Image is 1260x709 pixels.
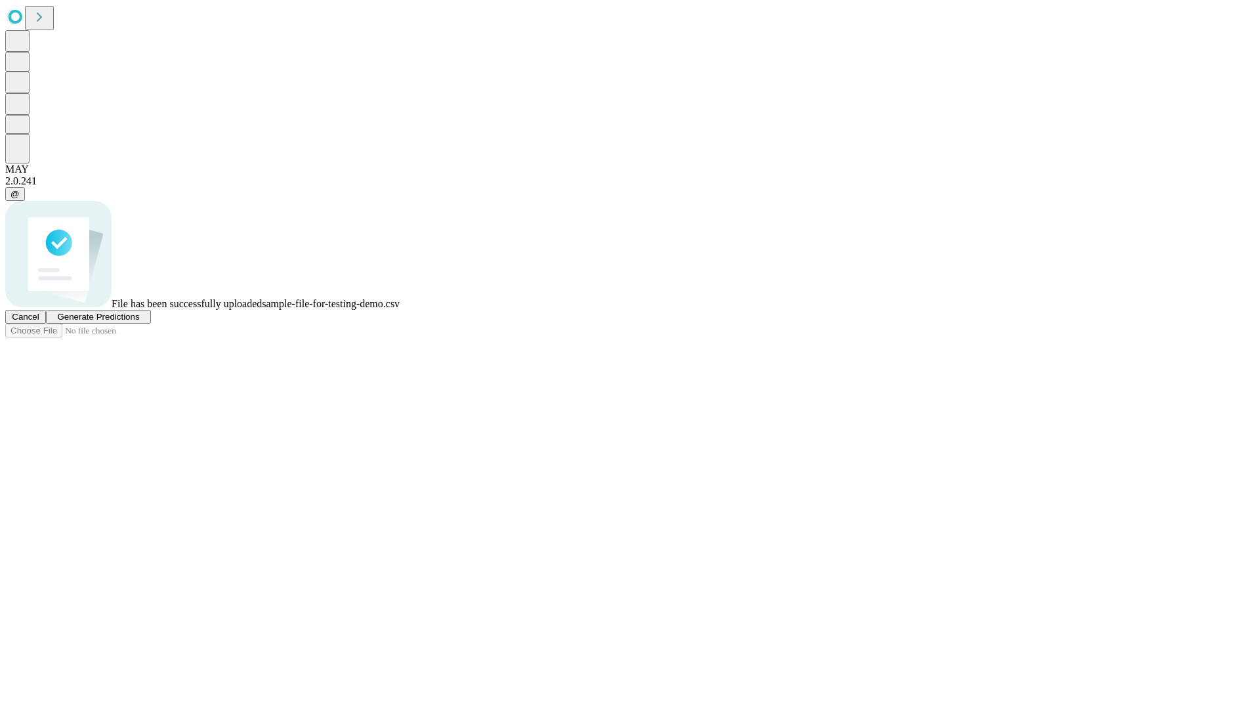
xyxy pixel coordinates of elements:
button: Cancel [5,310,46,324]
span: File has been successfully uploaded [112,298,262,309]
div: 2.0.241 [5,175,1255,187]
button: @ [5,187,25,201]
span: Cancel [12,312,39,322]
span: @ [10,189,20,199]
div: MAY [5,163,1255,175]
span: Generate Predictions [57,312,139,322]
button: Generate Predictions [46,310,151,324]
span: sample-file-for-testing-demo.csv [262,298,400,309]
